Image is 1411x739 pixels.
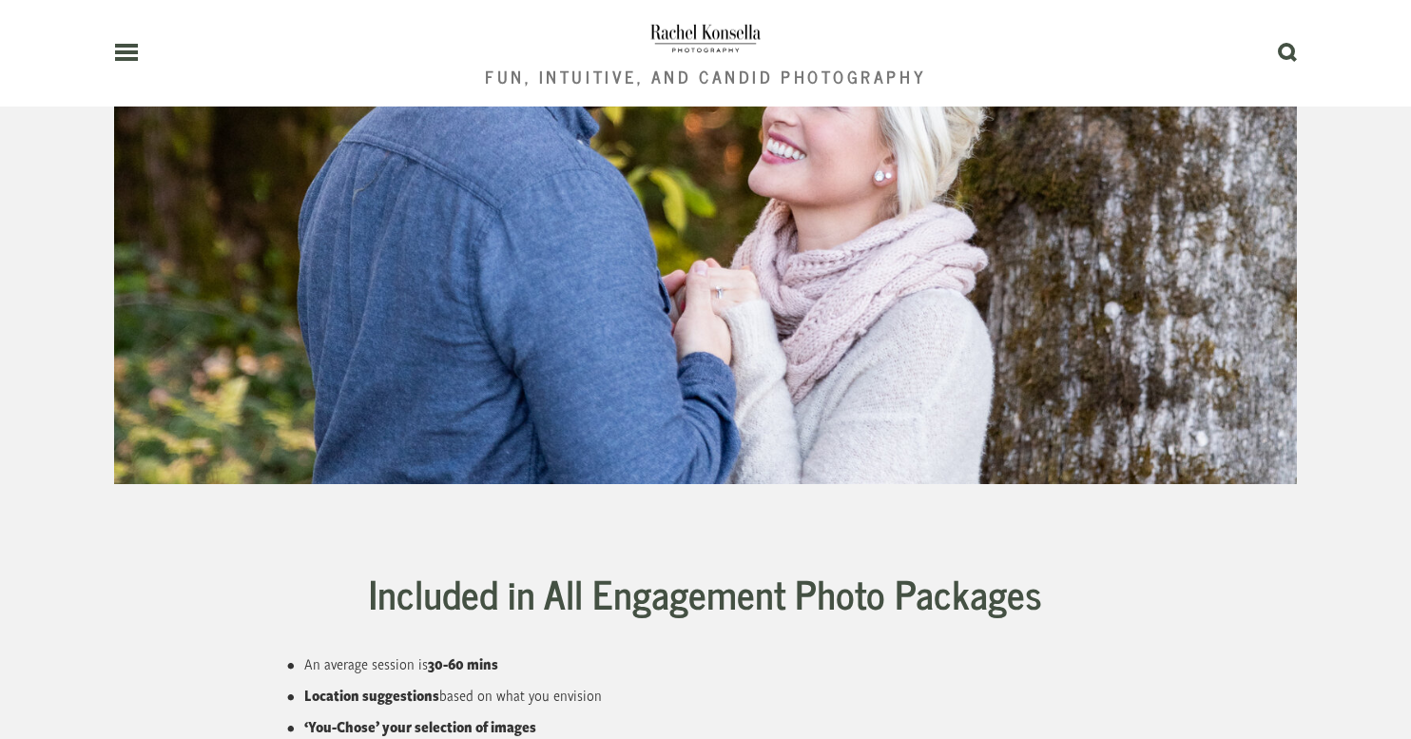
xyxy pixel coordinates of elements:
[304,685,439,706] strong: Location suggestions
[428,653,498,674] strong: 30-60 mins
[304,652,1145,676] p: An average session is
[648,18,762,56] img: PNW Wedding Photographer | Rachel Konsella
[369,561,1042,625] strong: Included in All Engagement Photo Packages
[485,68,926,86] div: Fun, Intuitive, and Candid Photography
[304,716,536,737] strong: ‘You-Chose’ your selection of images
[304,684,1145,708] p: based on what you envision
